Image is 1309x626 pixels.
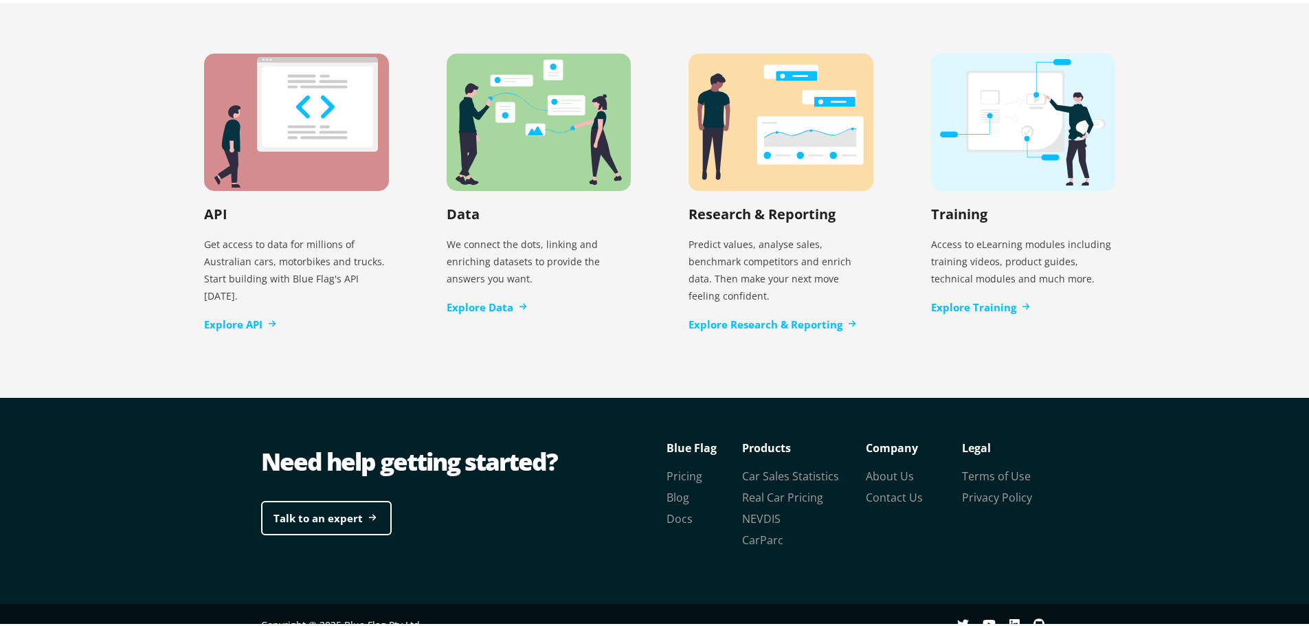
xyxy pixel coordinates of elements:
[667,487,689,502] a: Blog
[447,297,527,313] a: Explore Data
[931,202,987,221] h2: Training
[931,227,1116,290] p: Access to eLearning modules including training videos, product guides, technical modules and much...
[204,314,276,330] a: Explore API
[742,508,781,524] a: NEVDIS
[742,487,823,502] a: Real Car Pricing
[689,227,873,307] p: Predict values, analyse sales, benchmark competitors and enrich data. Then make your next move fe...
[742,466,839,481] a: Car Sales Statistics
[261,498,392,533] a: Talk to an expert
[931,297,1030,313] a: Explore Training
[447,227,631,290] p: We connect the dots, linking and enriching datasets to provide the answers you want.
[667,508,693,524] a: Docs
[742,435,866,456] p: Products
[204,227,389,307] p: Get access to data for millions of Australian cars, motorbikes and trucks. Start building with Bl...
[742,530,783,545] a: CarParc
[204,202,227,221] h2: API
[689,314,856,330] a: Explore Research & Reporting
[667,466,702,481] a: Pricing
[962,466,1031,481] a: Terms of Use
[866,435,962,456] p: Company
[447,202,480,221] h2: Data
[689,202,836,221] h2: Research & Reporting
[261,442,660,476] div: Need help getting started?
[866,487,923,502] a: Contact Us
[667,435,742,456] p: Blue Flag
[962,487,1032,502] a: Privacy Policy
[962,435,1058,456] p: Legal
[866,466,914,481] a: About Us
